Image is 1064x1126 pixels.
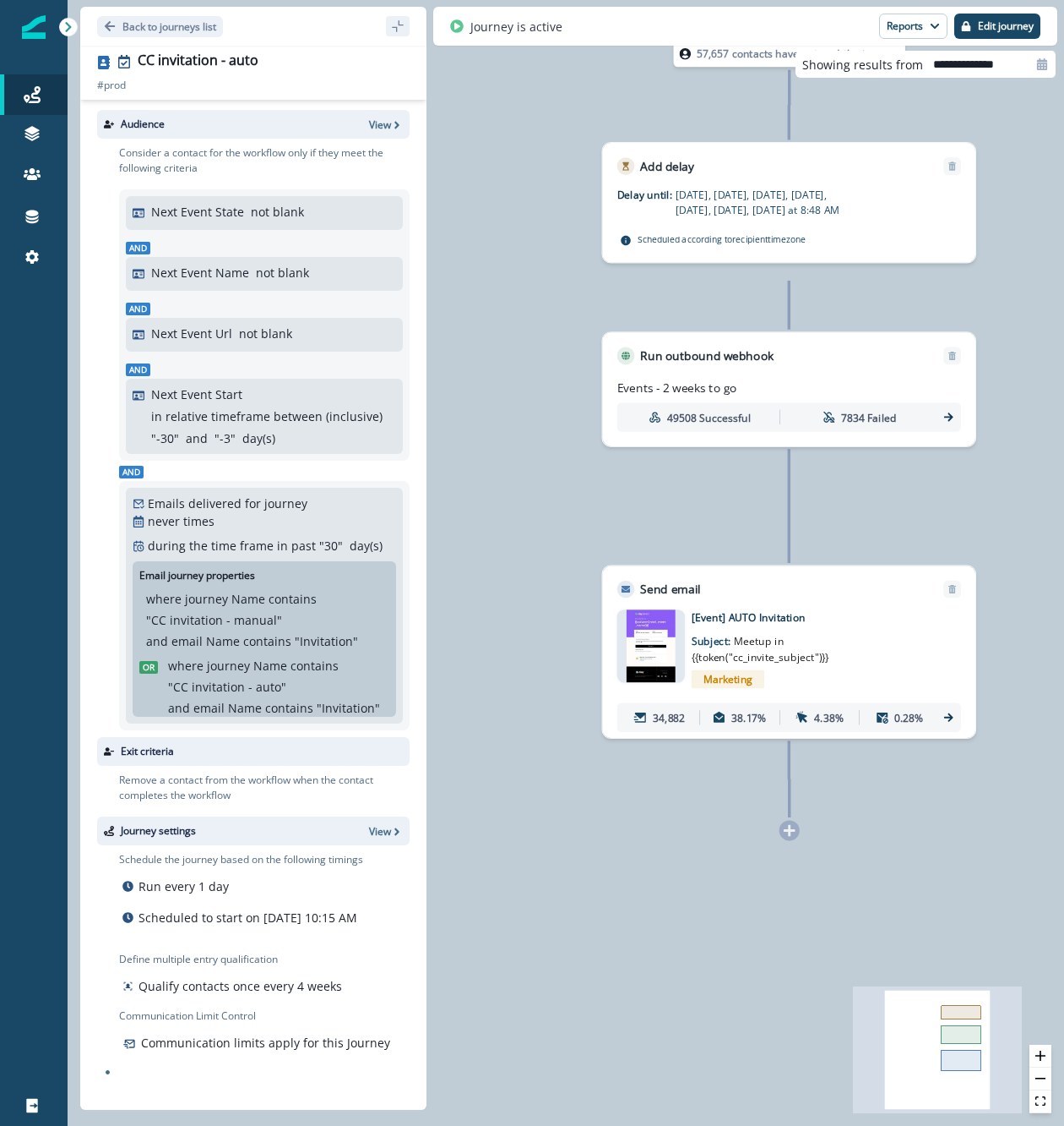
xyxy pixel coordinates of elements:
p: 38.17% [731,710,766,725]
button: Go back [97,16,223,37]
p: Email journey properties [139,568,255,583]
p: 7834 Failed [841,409,897,424]
p: " -3 " [214,429,236,447]
div: Run outbound webhookRemoveEvents - 2 weeks to go49508 Successful7834 Failed [602,331,976,446]
button: zoom out [1029,1068,1051,1090]
p: Next Event Name [151,264,249,281]
p: Journey is active [470,18,562,36]
button: View [369,824,403,839]
p: " 30 " [319,537,343,555]
p: " Invitation " [295,632,358,650]
p: Name contains [231,590,317,608]
p: Consider a contact for the workflow only if they meet the following criteria [119,145,410,176]
p: not blank [256,264,309,281]
p: " -30 " [151,429,179,447]
p: " Invitation " [317,699,380,717]
button: sidebar collapse toggle [386,16,410,36]
span: Marketing [692,670,764,689]
p: Run outbound webhook [640,347,774,365]
p: times [183,512,214,530]
p: [Event] AUTO Invitation [692,609,925,625]
p: where journey [168,657,250,675]
p: Next Event Url [151,325,232,342]
p: Events - 2 weeks to go [617,380,737,397]
p: Name contains [228,699,313,717]
p: where journey [146,590,228,608]
p: never [148,512,180,530]
span: And [126,303,150,315]
p: Edit journey [978,20,1034,32]
span: And [119,466,144,478]
div: 57,657 contacts have entered the journey [649,40,929,67]
button: View [369,118,403,132]
p: " CC invitation - manual " [146,611,282,629]
span: And [126,363,150,376]
button: zoom in [1029,1045,1051,1068]
p: " CC invitation - auto " [168,678,286,696]
p: Run every 1 day [138,877,229,895]
div: CC invitation - auto [138,52,258,71]
p: Communication limits apply for this Journey [141,1034,390,1052]
button: fit view [1029,1090,1051,1113]
p: View [369,824,391,839]
div: Add delayRemoveDelay until:[DATE], [DATE], [DATE], [DATE], [DATE], [DATE], [DATE] at 8:48 AMSched... [602,142,976,263]
p: Add delay [640,157,694,175]
p: Schedule the journey based on the following timings [119,852,363,867]
p: Journey settings [121,823,196,839]
p: [DATE], [DATE], [DATE], [DATE], [DATE], [DATE], [DATE] at 8:48 AM [676,187,858,217]
p: Audience [121,117,165,132]
p: day(s) [350,537,383,555]
p: day(s) [242,429,275,447]
p: in relative timeframe between (inclusive) [151,407,383,425]
div: Send emailRemoveemail asset unavailable[Event] AUTO InvitationSubject: Meetup in {{token("cc_invi... [602,566,976,739]
p: in past [277,537,316,555]
p: Define multiple entry qualification [119,952,345,967]
p: Qualify contacts once every 4 weeks [138,977,342,995]
p: Back to journeys list [122,19,216,34]
img: email asset unavailable [627,609,676,682]
p: and email [146,632,203,650]
p: Delay until: [617,187,676,202]
img: Inflection [22,15,46,39]
p: Next Event Start [151,385,242,403]
span: And [126,242,150,254]
p: Emails delivered for journey [148,495,307,512]
p: Scheduled to start on [DATE] 10:15 AM [138,909,357,926]
p: Send email [640,581,701,599]
p: 34,882 [653,710,685,725]
p: Name contains [253,657,339,675]
p: 49508 Successful [667,409,751,424]
p: Scheduled according to recipient timezone [638,232,806,246]
p: # prod [97,78,126,93]
p: Exit criteria [121,744,174,759]
p: 57,657 contacts have entered the journey [697,46,899,61]
p: 0.28% [894,710,924,725]
p: Subject: [692,625,874,664]
p: View [369,118,391,132]
p: Next Event State [151,203,244,221]
button: Reports [879,14,947,39]
p: not blank [239,325,292,342]
span: Or [139,661,158,674]
p: and [186,429,208,447]
p: not blank [251,203,304,221]
span: Meetup in {{token("cc_invite_subject")}} [692,634,829,664]
p: during the time frame [148,537,274,555]
p: 4.38% [814,710,844,725]
button: Edit journey [954,14,1040,39]
p: Showing results from [802,56,923,74]
p: Remove a contact from the workflow when the contact completes the workflow [119,773,410,803]
p: and email [168,699,225,717]
p: Communication Limit Control [119,1008,410,1024]
p: Name contains [206,632,291,650]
